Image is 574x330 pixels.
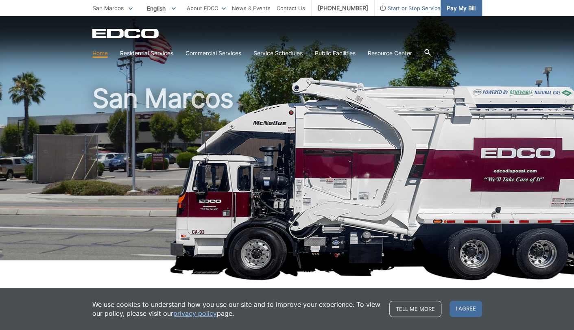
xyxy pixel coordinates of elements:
[277,4,305,13] a: Contact Us
[120,49,173,58] a: Residential Services
[92,300,381,318] p: We use cookies to understand how you use our site and to improve your experience. To view our pol...
[389,301,441,317] a: Tell me more
[92,85,482,264] h1: San Marcos
[92,49,108,58] a: Home
[92,28,160,38] a: EDCD logo. Return to the homepage.
[187,4,226,13] a: About EDCO
[92,4,124,11] span: San Marcos
[253,49,303,58] a: Service Schedules
[141,2,182,15] span: English
[232,4,271,13] a: News & Events
[450,301,482,317] span: I agree
[447,4,476,13] span: Pay My Bill
[186,49,241,58] a: Commercial Services
[173,309,217,318] a: privacy policy
[368,49,412,58] a: Resource Center
[315,49,356,58] a: Public Facilities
